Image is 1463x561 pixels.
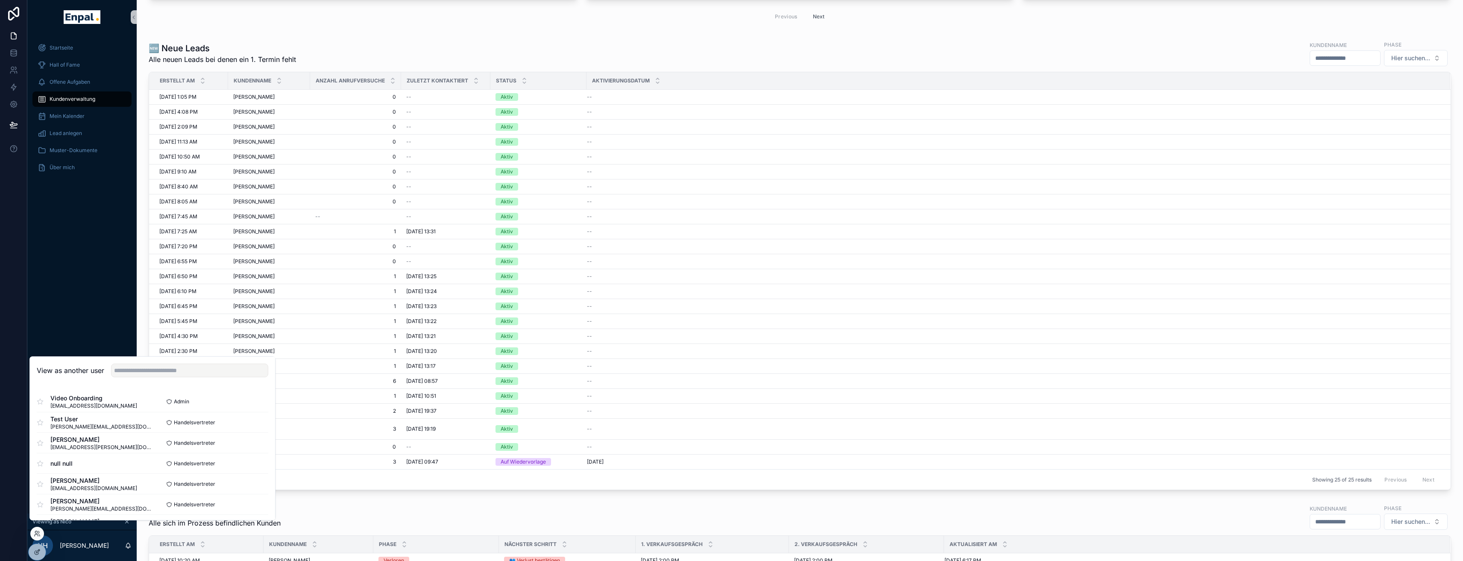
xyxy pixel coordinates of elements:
a: Aktiv [495,198,581,206]
div: scrollable content [27,34,137,186]
span: 1 [315,393,396,399]
a: -- [587,303,1440,310]
a: -- [587,198,1440,205]
a: Aktiv [495,362,581,370]
a: 1 [315,288,396,295]
a: -- [587,333,1440,340]
div: Aktiv [501,347,513,355]
a: [PERSON_NAME] [233,168,305,175]
a: -- [406,258,485,265]
a: [DATE] 5:45 PM [159,318,223,325]
a: [DATE] 08:57 [406,378,485,385]
a: [DATE] 4:08 PM [159,109,223,115]
a: Aktiv [495,228,581,235]
span: 0 [315,168,396,175]
div: Aktiv [501,228,513,235]
span: [DATE] 19:37 [406,408,437,414]
span: [DATE] 6:10 PM [159,288,196,295]
a: [DATE] 10:50 AM [159,153,223,160]
div: Aktiv [501,93,513,101]
span: [DATE] 13:31 [406,228,436,235]
div: Aktiv [501,213,513,220]
span: -- [587,138,592,145]
span: Hier suchen... [1391,517,1430,526]
a: -- [587,288,1440,295]
span: [DATE] 13:20 [406,348,437,355]
span: [PERSON_NAME] [233,213,275,220]
a: 0 [315,183,396,190]
a: [DATE] 2:09 PM [159,123,223,130]
div: Aktiv [501,288,513,295]
span: Startseite [50,44,73,51]
a: 6 [315,378,396,385]
span: -- [406,258,411,265]
span: [DATE] 8:40 AM [159,183,198,190]
span: 0 [315,123,396,130]
span: [PERSON_NAME] [233,168,275,175]
span: [DATE] 2:30 PM [159,348,197,355]
a: -- [406,153,485,160]
a: -- [406,213,485,220]
a: Aktiv [495,108,581,116]
span: -- [587,288,592,295]
a: [PERSON_NAME] [233,183,305,190]
a: -- [406,183,485,190]
span: -- [406,243,411,250]
button: Select Button [1384,50,1448,66]
a: -- [406,109,485,115]
a: [DATE] 13:21 [406,333,485,340]
a: [DATE] 19:19 [406,426,485,432]
span: -- [406,94,411,100]
a: Muster-Dokumente [32,143,132,158]
span: -- [587,213,592,220]
a: -- [587,168,1440,175]
span: [PERSON_NAME] [233,318,275,325]
a: Startseite [32,40,132,56]
a: -- [587,213,1440,220]
a: Mein Kalender [32,109,132,124]
div: Aktiv [501,362,513,370]
span: [DATE] 13:22 [406,318,437,325]
a: [PERSON_NAME] [233,243,305,250]
span: [PERSON_NAME] [233,228,275,235]
a: Aktiv [495,213,581,220]
span: [PERSON_NAME] [233,273,275,280]
span: -- [587,109,592,115]
a: Aktiv [495,123,581,131]
span: [DATE] 6:55 PM [159,258,197,265]
div: Aktiv [501,138,513,146]
button: Select Button [1384,514,1448,530]
div: Aktiv [501,273,513,280]
a: -- [587,183,1440,190]
div: Auf Wiedervorlage [501,458,546,466]
span: [DATE] 4:08 PM [159,109,198,115]
div: Aktiv [501,443,513,451]
span: [PERSON_NAME] [233,153,275,160]
span: 1 [315,273,396,280]
a: [DATE] 13:24 [406,288,485,295]
a: -- [587,318,1440,325]
a: [DATE] 11:13 AM [159,138,223,145]
span: 1 [315,348,396,355]
span: Offene Aufgaben [50,79,90,85]
span: [DATE] 13:23 [406,303,437,310]
span: Kundenverwaltung [50,96,95,103]
span: [DATE] 10:51 [406,393,436,399]
a: -- [587,444,1440,450]
a: [PERSON_NAME] [233,138,305,145]
a: [PERSON_NAME] [233,228,305,235]
a: 2 [315,408,396,414]
a: [PERSON_NAME] [233,123,305,130]
span: [PERSON_NAME] [233,94,275,100]
span: [DATE] 13:17 [406,363,436,370]
a: 0 [315,243,396,250]
span: -- [587,243,592,250]
span: -- [587,198,592,205]
a: [DATE] 1:05 PM [159,94,223,100]
a: [DATE] 6:10 PM [159,288,223,295]
span: -- [587,363,592,370]
a: Aktiv [495,332,581,340]
span: [PERSON_NAME] [233,333,275,340]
